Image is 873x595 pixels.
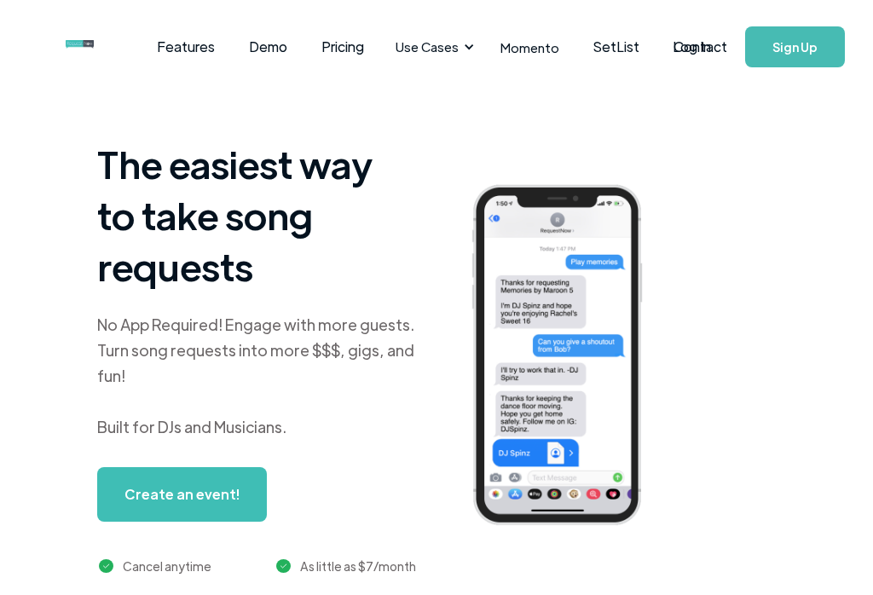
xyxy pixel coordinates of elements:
[97,138,416,292] h1: The easiest way to take song requests
[140,20,232,73] a: Features
[304,20,381,73] a: Pricing
[300,556,416,576] div: As little as $7/month
[99,559,113,574] img: green checkmark
[66,30,97,64] a: home
[656,17,728,77] a: Log In
[123,556,211,576] div: Cancel anytime
[97,467,267,522] a: Create an event!
[483,22,576,72] a: Momento
[576,20,656,73] a: SetList
[97,312,416,440] div: No App Required! Engage with more guests. Turn song requests into more $$$, gigs, and fun! Built ...
[457,176,677,538] img: iphone screenshot
[396,38,459,56] div: Use Cases
[66,40,126,49] img: requestnow logo
[385,20,479,73] div: Use Cases
[745,26,845,67] a: Sign Up
[232,20,304,73] a: Demo
[276,559,291,574] img: green checkmark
